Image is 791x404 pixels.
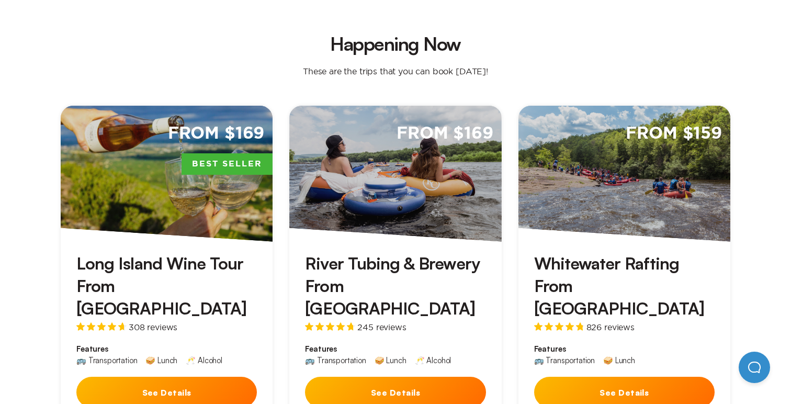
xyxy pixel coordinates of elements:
h3: Whitewater Rafting From [GEOGRAPHIC_DATA] [534,252,715,320]
span: From $169 [397,122,493,145]
div: 🚌 Transportation [76,356,137,364]
span: 308 reviews [129,323,177,331]
span: 245 reviews [357,323,406,331]
h3: Long Island Wine Tour From [GEOGRAPHIC_DATA] [76,252,257,320]
h3: River Tubing & Brewery From [GEOGRAPHIC_DATA] [305,252,485,320]
div: 🥂 Alcohol [186,356,222,364]
div: 🥪 Lunch [603,356,635,364]
span: Best Seller [182,153,273,175]
div: 🚌 Transportation [305,356,366,364]
span: Features [534,344,715,354]
span: Features [76,344,257,354]
iframe: Help Scout Beacon - Open [739,352,770,383]
div: 🚌 Transportation [534,356,595,364]
span: Features [305,344,485,354]
div: 🥂 Alcohol [415,356,451,364]
span: 826 reviews [586,323,635,331]
span: From $159 [626,122,722,145]
p: These are the trips that you can book [DATE]! [292,66,499,76]
div: 🥪 Lunch [375,356,406,364]
span: From $169 [168,122,265,145]
h2: Happening Now [69,35,722,53]
div: 🥪 Lunch [145,356,177,364]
